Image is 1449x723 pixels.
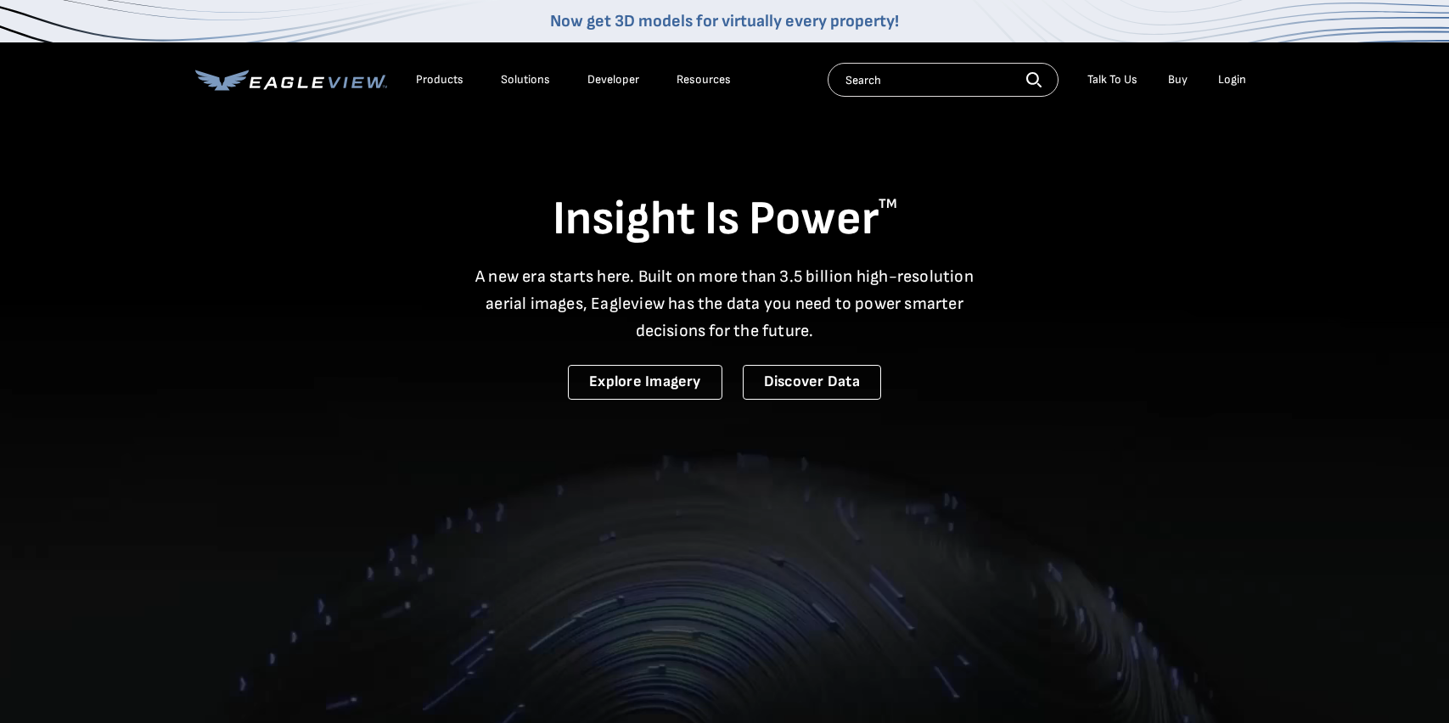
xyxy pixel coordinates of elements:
[587,72,639,87] a: Developer
[1087,72,1137,87] div: Talk To Us
[1218,72,1246,87] div: Login
[465,263,985,345] p: A new era starts here. Built on more than 3.5 billion high-resolution aerial images, Eagleview ha...
[879,196,897,212] sup: TM
[416,72,463,87] div: Products
[501,72,550,87] div: Solutions
[1168,72,1188,87] a: Buy
[568,365,722,400] a: Explore Imagery
[550,11,899,31] a: Now get 3D models for virtually every property!
[677,72,731,87] div: Resources
[743,365,881,400] a: Discover Data
[195,190,1255,249] h1: Insight Is Power
[828,63,1059,97] input: Search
